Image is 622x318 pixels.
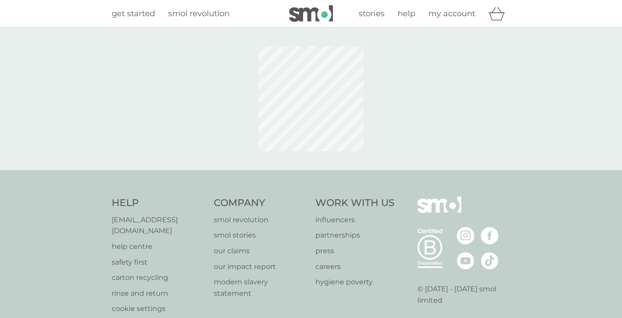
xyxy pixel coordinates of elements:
[168,7,230,20] a: smol revolution
[428,7,475,20] a: my account
[359,9,385,18] span: stories
[112,214,205,237] a: [EMAIL_ADDRESS][DOMAIN_NAME]
[112,288,205,299] a: rinse and return
[359,7,385,20] a: stories
[315,245,395,257] a: press
[289,5,333,22] img: smol
[214,196,307,210] h4: Company
[315,276,395,288] a: hygiene poverty
[428,9,475,18] span: my account
[112,272,205,283] a: carton recycling
[457,252,474,269] img: visit the smol Youtube page
[481,227,498,245] img: visit the smol Facebook page
[112,303,205,315] a: cookie settings
[112,241,205,252] a: help centre
[315,214,395,226] a: influencers
[112,9,155,18] span: get started
[214,276,307,299] a: modern slavery statement
[398,9,415,18] span: help
[417,283,511,306] p: © [DATE] - [DATE] smol limited
[214,245,307,257] a: our claims
[315,196,395,210] h4: Work With Us
[417,196,461,226] img: smol
[214,261,307,273] a: our impact report
[315,230,395,241] a: partnerships
[398,7,415,20] a: help
[112,196,205,210] h4: Help
[112,7,155,20] a: get started
[214,230,307,241] a: smol stories
[168,9,230,18] span: smol revolution
[457,227,474,245] img: visit the smol Instagram page
[112,257,205,268] a: safety first
[315,261,395,273] a: careers
[214,214,307,226] a: smol revolution
[481,252,498,269] img: visit the smol Tiktok page
[488,5,510,22] div: basket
